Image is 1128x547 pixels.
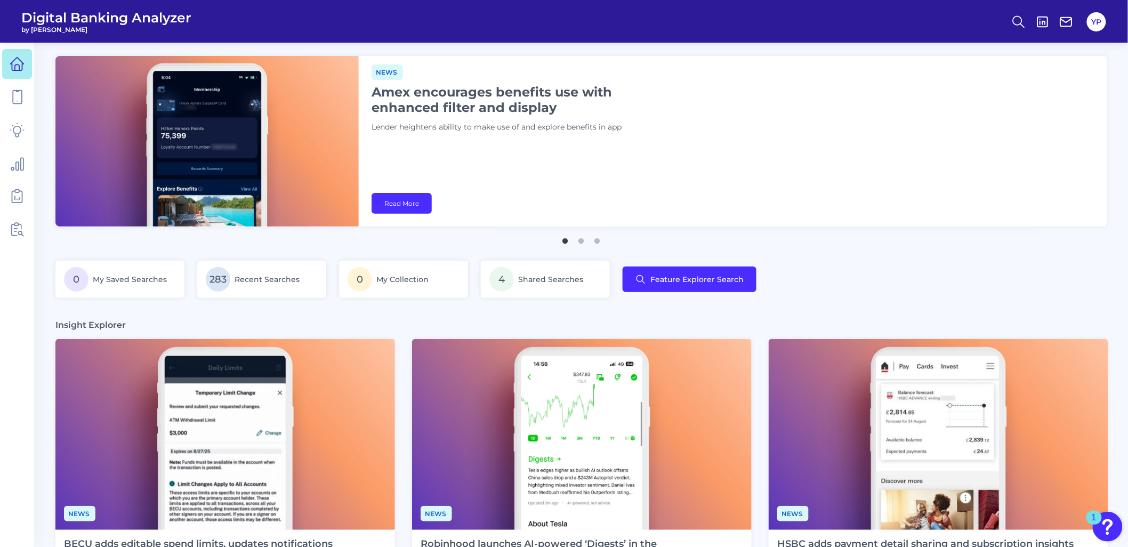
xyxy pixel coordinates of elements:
[1087,12,1106,31] button: YP
[489,267,514,292] span: 4
[769,339,1108,530] img: News - Phone.png
[339,261,468,298] a: 0My Collection
[518,275,583,284] span: Shared Searches
[592,233,602,244] button: 3
[1092,518,1097,532] div: 1
[348,267,372,292] span: 0
[21,10,191,26] span: Digital Banking Analyzer
[576,233,586,244] button: 2
[1093,512,1123,542] button: Open Resource Center, 1 new notification
[372,65,403,80] span: News
[55,56,359,227] img: bannerImg
[421,506,452,521] span: News
[55,261,184,298] a: 0My Saved Searches
[372,122,638,133] p: Lender heightens ability to make use of and explore benefits in app
[206,267,230,292] span: 283
[481,261,610,298] a: 4Shared Searches
[55,319,126,331] h3: Insight Explorer
[64,267,88,292] span: 0
[372,84,638,115] h1: Amex encourages benefits use with enhanced filter and display
[777,506,809,521] span: News
[372,193,432,214] a: Read More
[650,275,744,284] span: Feature Explorer Search
[560,233,570,244] button: 1
[55,339,395,530] img: News - Phone (2).png
[64,508,95,518] a: News
[93,275,167,284] span: My Saved Searches
[197,261,326,298] a: 283Recent Searches
[623,267,756,292] button: Feature Explorer Search
[235,275,300,284] span: Recent Searches
[64,506,95,521] span: News
[376,275,429,284] span: My Collection
[421,508,452,518] a: News
[412,339,752,530] img: News - Phone (1).png
[777,508,809,518] a: News
[21,26,191,34] span: by [PERSON_NAME]
[372,67,403,77] a: News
